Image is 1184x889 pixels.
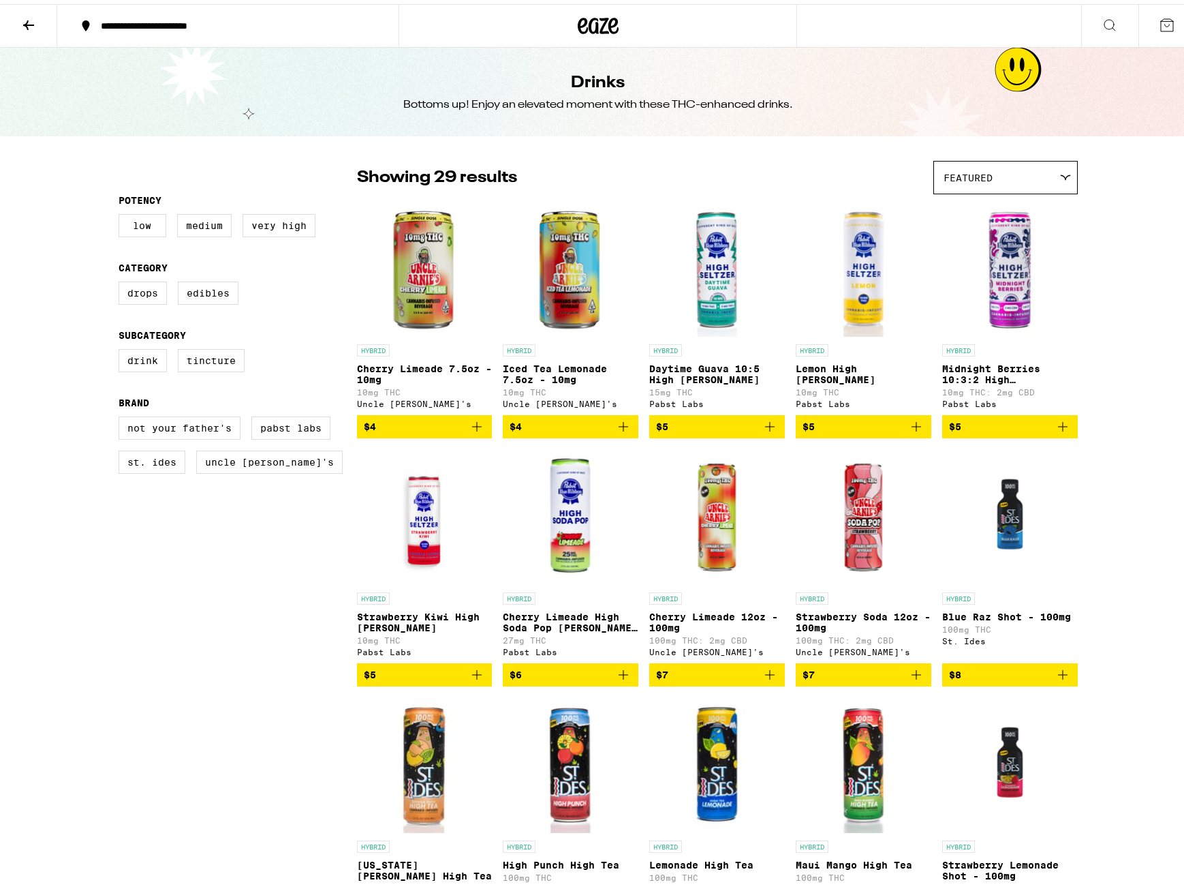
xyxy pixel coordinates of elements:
[656,665,668,676] span: $7
[503,395,638,404] div: Uncle [PERSON_NAME]'s
[796,588,828,601] p: HYBRID
[649,340,682,352] p: HYBRID
[357,588,390,601] p: HYBRID
[119,258,168,269] legend: Category
[796,445,931,659] a: Open page for Strawberry Soda 12oz - 100mg from Uncle Arnie's
[196,447,343,470] label: Uncle [PERSON_NAME]'s
[796,340,828,352] p: HYBRID
[571,67,625,91] h1: Drinks
[942,197,1078,411] a: Open page for Midnight Berries 10:3:2 High Seltzer from Pabst Labs
[357,632,493,641] p: 10mg THC
[942,340,975,352] p: HYBRID
[649,856,785,867] p: Lemonade High Tea
[796,869,931,878] p: 100mg THC
[656,417,668,428] span: $5
[503,869,638,878] p: 100mg THC
[796,445,931,582] img: Uncle Arnie's - Strawberry Soda 12oz - 100mg
[503,837,535,849] p: HYBRID
[503,607,638,629] p: Cherry Limeade High Soda Pop [PERSON_NAME] - 25mg
[357,340,390,352] p: HYBRID
[357,197,493,411] a: Open page for Cherry Limeade 7.5oz - 10mg from Uncle Arnie's
[357,607,493,629] p: Strawberry Kiwi High [PERSON_NAME]
[649,384,785,393] p: 15mg THC
[243,210,315,233] label: Very High
[649,644,785,652] div: Uncle [PERSON_NAME]'s
[649,197,785,411] a: Open page for Daytime Guava 10:5 High Seltzer from Pabst Labs
[942,621,1078,630] p: 100mg THC
[942,197,1078,333] img: Pabst Labs - Midnight Berries 10:3:2 High Seltzer
[119,210,166,233] label: Low
[944,168,993,179] span: Featured
[503,359,638,381] p: Iced Tea Lemonade 7.5oz - 10mg
[942,607,1078,618] p: Blue Raz Shot - 100mg
[649,693,785,830] img: St. Ides - Lemonade High Tea
[503,693,638,830] img: St. Ides - High Punch High Tea
[949,665,961,676] span: $8
[942,384,1078,393] p: 10mg THC: 2mg CBD
[796,411,931,434] button: Add to bag
[119,447,185,470] label: St. Ides
[649,659,785,682] button: Add to bag
[357,395,493,404] div: Uncle [PERSON_NAME]'s
[119,412,240,436] label: Not Your Father's
[803,417,815,428] span: $5
[357,384,493,393] p: 10mg THC
[649,411,785,434] button: Add to bag
[942,359,1078,381] p: Midnight Berries 10:3:2 High [PERSON_NAME]
[357,445,493,659] a: Open page for Strawberry Kiwi High Seltzer from Pabst Labs
[503,445,638,582] img: Pabst Labs - Cherry Limeade High Soda Pop Seltzer - 25mg
[796,395,931,404] div: Pabst Labs
[510,665,522,676] span: $6
[357,411,493,434] button: Add to bag
[503,588,535,601] p: HYBRID
[251,412,330,436] label: Pabst Labs
[803,665,815,676] span: $7
[796,693,931,830] img: St. Ides - Maui Mango High Tea
[357,197,493,333] img: Uncle Arnie's - Cherry Limeade 7.5oz - 10mg
[503,644,638,652] div: Pabst Labs
[649,632,785,641] p: 100mg THC: 2mg CBD
[942,411,1078,434] button: Add to bag
[503,411,638,434] button: Add to bag
[796,632,931,641] p: 100mg THC: 2mg CBD
[357,693,493,830] img: St. Ides - Georgia Peach High Tea
[119,393,149,404] legend: Brand
[357,659,493,682] button: Add to bag
[942,633,1078,642] div: St. Ides
[796,607,931,629] p: Strawberry Soda 12oz - 100mg
[503,632,638,641] p: 27mg THC
[942,693,1078,830] img: St. Ides - Strawberry Lemonade Shot - 100mg
[178,277,238,301] label: Edibles
[357,856,493,877] p: [US_STATE][PERSON_NAME] High Tea
[796,359,931,381] p: Lemon High [PERSON_NAME]
[357,162,517,185] p: Showing 29 results
[503,659,638,682] button: Add to bag
[503,197,638,333] img: Uncle Arnie's - Iced Tea Lemonade 7.5oz - 10mg
[649,445,785,659] a: Open page for Cherry Limeade 12oz - 100mg from Uncle Arnie's
[119,345,167,368] label: Drink
[403,93,793,108] div: Bottoms up! Enjoy an elevated moment with these THC-enhanced drinks.
[649,395,785,404] div: Pabst Labs
[119,191,161,202] legend: Potency
[942,880,1078,889] p: 100mg THC
[649,445,785,582] img: Uncle Arnie's - Cherry Limeade 12oz - 100mg
[796,197,931,333] img: Pabst Labs - Lemon High Seltzer
[942,445,1078,659] a: Open page for Blue Raz Shot - 100mg from St. Ides
[942,445,1078,582] img: St. Ides - Blue Raz Shot - 100mg
[357,359,493,381] p: Cherry Limeade 7.5oz - 10mg
[942,837,975,849] p: HYBRID
[357,880,493,889] p: 100mg THC
[177,210,232,233] label: Medium
[510,417,522,428] span: $4
[649,359,785,381] p: Daytime Guava 10:5 High [PERSON_NAME]
[364,417,376,428] span: $4
[649,837,682,849] p: HYBRID
[942,659,1078,682] button: Add to bag
[364,665,376,676] span: $5
[796,384,931,393] p: 10mg THC
[942,395,1078,404] div: Pabst Labs
[503,445,638,659] a: Open page for Cherry Limeade High Soda Pop Seltzer - 25mg from Pabst Labs
[796,197,931,411] a: Open page for Lemon High Seltzer from Pabst Labs
[796,659,931,682] button: Add to bag
[949,417,961,428] span: $5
